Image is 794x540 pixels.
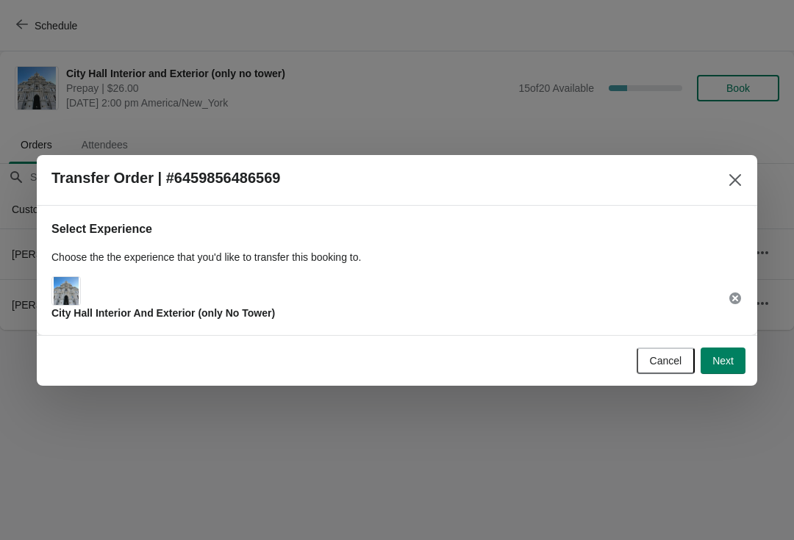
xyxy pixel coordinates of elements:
img: Main Experience Image [54,277,79,305]
h2: Select Experience [51,220,743,238]
h2: Transfer Order | #6459856486569 [51,170,280,187]
button: Close [722,167,748,193]
button: Next [701,348,745,374]
button: Cancel [637,348,695,374]
span: Next [712,355,734,367]
span: City Hall Interior And Exterior (only No Tower) [51,307,275,319]
span: Cancel [650,355,682,367]
p: Choose the the experience that you'd like to transfer this booking to. [51,250,743,264]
